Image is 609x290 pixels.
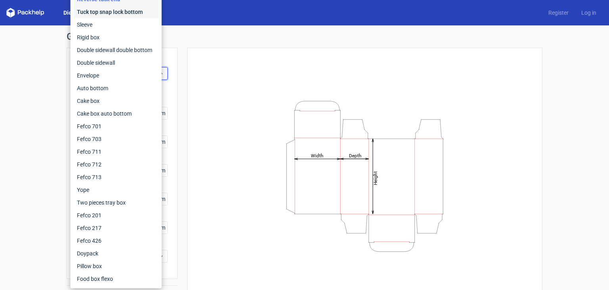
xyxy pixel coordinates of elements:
div: Fefco 217 [74,222,159,234]
div: Double sidewall double bottom [74,44,159,56]
div: Fefco 713 [74,171,159,184]
div: Sleeve [74,18,159,31]
div: Yope [74,184,159,196]
a: Register [542,9,575,17]
div: Fefco 711 [74,145,159,158]
div: Fefco 201 [74,209,159,222]
tspan: Height [373,171,378,185]
div: Food box flexo [74,273,159,285]
div: Fefco 712 [74,158,159,171]
div: Double sidewall [74,56,159,69]
a: Dielines [57,9,90,17]
div: Two pieces tray box [74,196,159,209]
div: Tuck top snap lock bottom [74,6,159,18]
div: Rigid box [74,31,159,44]
div: Fefco 426 [74,234,159,247]
div: Cake box [74,95,159,107]
tspan: Width [311,153,324,158]
div: Fefco 701 [74,120,159,133]
h1: Generate new dieline [67,32,542,41]
div: Doypack [74,247,159,260]
div: Envelope [74,69,159,82]
a: Log in [575,9,603,17]
tspan: Depth [349,153,362,158]
div: Cake box auto bottom [74,107,159,120]
div: Fefco 703 [74,133,159,145]
div: Auto bottom [74,82,159,95]
div: Pillow box [74,260,159,273]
